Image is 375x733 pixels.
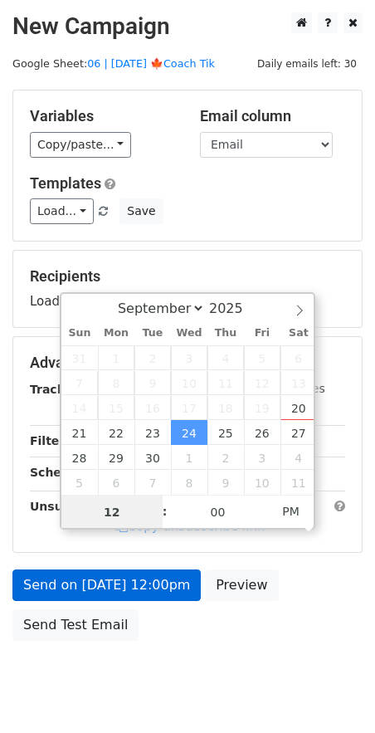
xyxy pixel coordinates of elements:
[134,345,171,370] span: September 2, 2025
[200,107,345,125] h5: Email column
[61,420,98,445] span: September 21, 2025
[119,198,163,224] button: Save
[30,434,72,447] strong: Filters
[244,370,280,395] span: September 12, 2025
[251,57,363,70] a: Daily emails left: 30
[98,345,134,370] span: September 1, 2025
[205,301,265,316] input: Year
[12,569,201,601] a: Send on [DATE] 12:00pm
[207,470,244,495] span: October 9, 2025
[171,370,207,395] span: September 10, 2025
[134,328,171,339] span: Tue
[134,370,171,395] span: September 9, 2025
[30,107,175,125] h5: Variables
[207,395,244,420] span: September 18, 2025
[134,470,171,495] span: October 7, 2025
[171,345,207,370] span: September 3, 2025
[171,445,207,470] span: October 1, 2025
[163,495,168,528] span: :
[61,445,98,470] span: September 28, 2025
[207,345,244,370] span: September 4, 2025
[98,370,134,395] span: September 8, 2025
[207,445,244,470] span: October 2, 2025
[98,445,134,470] span: September 29, 2025
[61,370,98,395] span: September 7, 2025
[251,55,363,73] span: Daily emails left: 30
[98,470,134,495] span: October 6, 2025
[115,519,265,534] a: Copy unsubscribe link
[30,174,101,192] a: Templates
[30,466,90,479] strong: Schedule
[280,345,317,370] span: September 6, 2025
[30,500,111,513] strong: Unsubscribe
[61,395,98,420] span: September 14, 2025
[280,395,317,420] span: September 20, 2025
[134,445,171,470] span: September 30, 2025
[171,395,207,420] span: September 17, 2025
[61,496,163,529] input: Hour
[207,420,244,445] span: September 25, 2025
[244,420,280,445] span: September 26, 2025
[207,370,244,395] span: September 11, 2025
[12,609,139,641] a: Send Test Email
[244,470,280,495] span: October 10, 2025
[268,495,314,528] span: Click to toggle
[134,420,171,445] span: September 23, 2025
[205,569,278,601] a: Preview
[171,420,207,445] span: September 24, 2025
[98,420,134,445] span: September 22, 2025
[292,653,375,733] iframe: Chat Widget
[280,370,317,395] span: September 13, 2025
[244,395,280,420] span: September 19, 2025
[30,267,345,286] h5: Recipients
[61,470,98,495] span: October 5, 2025
[30,267,345,310] div: Loading...
[280,328,317,339] span: Sat
[260,380,324,398] label: UTM Codes
[280,420,317,445] span: September 27, 2025
[61,345,98,370] span: August 31, 2025
[280,445,317,470] span: October 4, 2025
[168,496,269,529] input: Minute
[30,198,94,224] a: Load...
[30,132,131,158] a: Copy/paste...
[30,354,345,372] h5: Advanced
[244,445,280,470] span: October 3, 2025
[171,328,207,339] span: Wed
[12,57,215,70] small: Google Sheet:
[207,328,244,339] span: Thu
[244,345,280,370] span: September 5, 2025
[98,328,134,339] span: Mon
[87,57,215,70] a: 06 | [DATE] 🍁Coach Tik
[134,395,171,420] span: September 16, 2025
[61,328,98,339] span: Sun
[280,470,317,495] span: October 11, 2025
[98,395,134,420] span: September 15, 2025
[30,383,85,396] strong: Tracking
[244,328,280,339] span: Fri
[12,12,363,41] h2: New Campaign
[171,470,207,495] span: October 8, 2025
